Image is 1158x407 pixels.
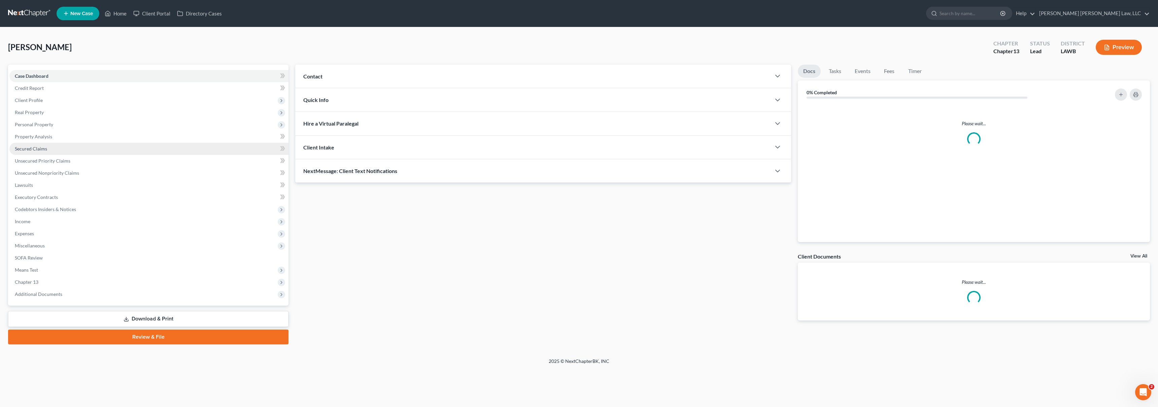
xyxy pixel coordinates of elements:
a: Lawsuits [9,179,288,191]
a: Unsecured Nonpriority Claims [9,167,288,179]
a: Home [101,7,130,20]
span: Quick Info [303,97,329,103]
a: View All [1130,254,1147,259]
p: Please wait... [803,120,1145,127]
span: Client Intake [303,144,334,150]
span: New Case [70,11,93,16]
div: 2025 © NextChapterBK, INC [387,358,771,370]
a: SOFA Review [9,252,288,264]
span: Means Test [15,267,38,273]
a: Tasks [823,65,847,78]
a: Help [1013,7,1035,20]
span: Lawsuits [15,182,33,188]
div: Chapter [993,40,1019,47]
button: Preview [1096,40,1142,55]
span: Income [15,218,30,224]
a: Credit Report [9,82,288,94]
span: Hire a Virtual Paralegal [303,120,359,127]
span: Expenses [15,231,34,236]
span: Case Dashboard [15,73,48,79]
span: Property Analysis [15,134,52,139]
span: Secured Claims [15,146,47,151]
a: [PERSON_NAME] [PERSON_NAME] Law, LLC [1036,7,1150,20]
a: Review & File [8,330,288,344]
div: District [1061,40,1085,47]
a: Property Analysis [9,131,288,143]
a: Docs [798,65,821,78]
span: Personal Property [15,122,53,127]
span: Codebtors Insiders & Notices [15,206,76,212]
a: Secured Claims [9,143,288,155]
a: Fees [879,65,900,78]
p: Please wait... [798,279,1150,285]
a: Timer [903,65,927,78]
span: Contact [303,73,322,79]
div: Client Documents [798,253,841,260]
a: Unsecured Priority Claims [9,155,288,167]
div: Status [1030,40,1050,47]
span: [PERSON_NAME] [8,42,72,52]
a: Executory Contracts [9,191,288,203]
a: Events [849,65,876,78]
strong: 0% Completed [807,90,837,95]
div: Chapter [993,47,1019,55]
span: Additional Documents [15,291,62,297]
span: Executory Contracts [15,194,58,200]
div: Lead [1030,47,1050,55]
span: 13 [1013,48,1019,54]
span: Unsecured Priority Claims [15,158,70,164]
span: Miscellaneous [15,243,45,248]
a: Client Portal [130,7,174,20]
span: 2 [1149,384,1154,389]
a: Directory Cases [174,7,225,20]
span: SOFA Review [15,255,43,261]
iframe: Intercom live chat [1135,384,1151,400]
span: Unsecured Nonpriority Claims [15,170,79,176]
span: NextMessage: Client Text Notifications [303,168,397,174]
div: LAWB [1061,47,1085,55]
input: Search by name... [940,7,1001,20]
span: Client Profile [15,97,43,103]
a: Case Dashboard [9,70,288,82]
a: Download & Print [8,311,288,327]
span: Credit Report [15,85,44,91]
span: Real Property [15,109,44,115]
span: Chapter 13 [15,279,38,285]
